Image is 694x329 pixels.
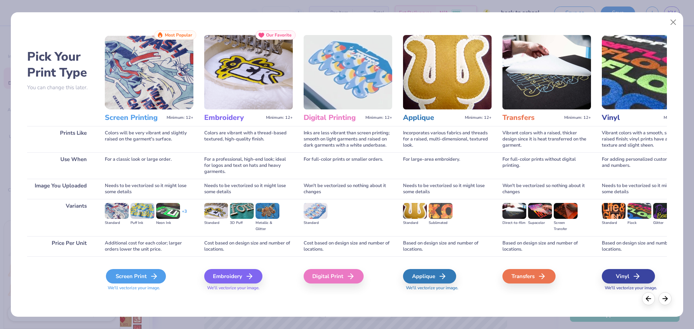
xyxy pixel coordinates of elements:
[602,236,690,256] div: Based on design size and number of locations.
[106,269,166,283] div: Screen Print
[403,269,456,283] div: Applique
[304,203,327,219] img: Standard
[130,220,154,226] div: Puff Ink
[502,236,591,256] div: Based on design size and number of locations.
[502,269,556,283] div: Transfers
[502,113,561,122] h3: Transfers
[365,115,392,120] span: Minimum: 12+
[554,203,578,219] img: Screen Transfer
[403,179,492,199] div: Needs to be vectorized so it might lose some details
[564,115,591,120] span: Minimum: 12+
[304,269,364,283] div: Digital Print
[664,115,690,120] span: Minimum: 12+
[554,220,578,232] div: Screen Transfer
[502,152,591,179] div: For full-color prints without digital printing.
[105,220,129,226] div: Standard
[502,203,526,219] img: Direct-to-film
[304,236,392,256] div: Cost based on design size and number of locations.
[528,203,552,219] img: Supacolor
[27,179,94,199] div: Image You Uploaded
[304,126,392,152] div: Inks are less vibrant than screen printing; smooth on light garments and raised on dark garments ...
[27,199,94,236] div: Variants
[653,203,677,219] img: Glitter
[204,179,293,199] div: Needs to be vectorized so it might lose some details
[602,220,626,226] div: Standard
[403,152,492,179] div: For large-area embroidery.
[403,126,492,152] div: Incorporates various fabrics and threads for a raised, multi-dimensional, textured look.
[204,113,263,122] h3: Embroidery
[165,33,192,38] span: Most Popular
[602,126,690,152] div: Vibrant colors with a smooth, slightly raised finish; vinyl prints have a consistent texture and ...
[130,203,154,219] img: Puff Ink
[256,203,279,219] img: Metallic & Glitter
[602,179,690,199] div: Needs to be vectorized so it might lose some details
[204,126,293,152] div: Colors are vibrant with a thread-based textured, high-quality finish.
[528,220,552,226] div: Supacolor
[602,285,690,291] span: We'll vectorize your image.
[182,208,187,221] div: + 3
[502,126,591,152] div: Vibrant colors with a raised, thicker design since it is heat transferred on the garment.
[204,236,293,256] div: Cost based on design size and number of locations.
[204,35,293,109] img: Embroidery
[667,16,680,29] button: Close
[27,85,94,91] p: You can change this later.
[105,179,193,199] div: Needs to be vectorized so it might lose some details
[602,203,626,219] img: Standard
[27,152,94,179] div: Use When
[204,269,262,283] div: Embroidery
[230,220,254,226] div: 3D Puff
[204,203,228,219] img: Standard
[105,236,193,256] div: Additional cost for each color; larger orders lower the unit price.
[304,179,392,199] div: Won't be vectorized so nothing about it changes
[230,203,254,219] img: 3D Puff
[429,220,453,226] div: Sublimated
[27,49,94,81] h2: Pick Your Print Type
[204,220,228,226] div: Standard
[502,179,591,199] div: Won't be vectorized so nothing about it changes
[403,220,427,226] div: Standard
[27,126,94,152] div: Prints Like
[627,220,651,226] div: Flock
[105,113,164,122] h3: Screen Printing
[105,285,193,291] span: We'll vectorize your image.
[403,236,492,256] div: Based on design size and number of locations.
[304,220,327,226] div: Standard
[429,203,453,219] img: Sublimated
[502,35,591,109] img: Transfers
[602,35,690,109] img: Vinyl
[602,269,655,283] div: Vinyl
[204,285,293,291] span: We'll vectorize your image.
[502,220,526,226] div: Direct-to-film
[156,220,180,226] div: Neon Ink
[266,115,293,120] span: Minimum: 12+
[304,35,392,109] img: Digital Printing
[105,126,193,152] div: Colors will be very vibrant and slightly raised on the garment's surface.
[653,220,677,226] div: Glitter
[403,35,492,109] img: Applique
[266,33,292,38] span: Our Favorite
[304,152,392,179] div: For full-color prints or smaller orders.
[156,203,180,219] img: Neon Ink
[105,203,129,219] img: Standard
[105,152,193,179] div: For a classic look or large order.
[304,113,363,122] h3: Digital Printing
[627,203,651,219] img: Flock
[256,220,279,232] div: Metallic & Glitter
[105,35,193,109] img: Screen Printing
[167,115,193,120] span: Minimum: 12+
[204,152,293,179] div: For a professional, high-end look; ideal for logos and text on hats and heavy garments.
[27,236,94,256] div: Price Per Unit
[602,113,661,122] h3: Vinyl
[403,203,427,219] img: Standard
[465,115,492,120] span: Minimum: 12+
[602,152,690,179] div: For adding personalized custom names and numbers.
[403,285,492,291] span: We'll vectorize your image.
[403,113,462,122] h3: Applique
